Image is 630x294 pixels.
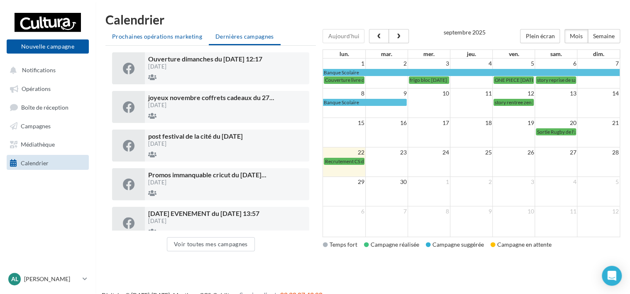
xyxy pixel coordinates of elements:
td: 10 [493,206,535,217]
td: 12 [493,88,535,99]
a: Couverture livre du [DATE] 18:46 - copie [324,76,364,83]
span: Campagnes [21,122,51,129]
a: story reprise de sac [DATE] - copie [536,76,576,83]
span: post festival de la cité du [DATE] [148,132,243,140]
span: story reprise de sac [DATE] - copie [537,77,610,83]
td: 3 [408,59,450,69]
span: Al [11,275,18,283]
span: Notifications [22,66,56,73]
th: jeu. [450,50,493,58]
p: [PERSON_NAME] [24,275,79,283]
span: Couverture livre du [DATE] 18:46 - copie [325,77,413,83]
div: Campagne suggérée [425,240,483,249]
div: Campagne en attente [490,240,551,249]
button: Mois [564,29,588,43]
span: Recrutement CS du [DATE] 12:41 [325,158,397,164]
a: Banque Scolaire [323,69,620,76]
td: 1 [323,59,365,69]
button: Notifications [5,62,87,77]
td: 18 [450,118,493,128]
span: Banque Scolaire [323,69,359,76]
span: ... [269,93,274,101]
button: Semaine [588,29,620,43]
a: Boîte de réception [5,99,90,115]
span: [DATE] EVENEMENT du [DATE] 13:57 [148,209,259,217]
td: 14 [577,88,620,99]
td: 24 [408,147,450,158]
span: ... [261,171,266,179]
a: Calendrier [5,155,90,170]
td: 23 [365,147,408,158]
a: frigo bloc [DATE] 10:02 [409,76,449,83]
span: Dernières campagnes [215,33,274,40]
td: 4 [450,59,493,69]
span: Médiathèque [21,141,55,148]
a: Campagnes [5,118,90,133]
a: Sortie Rugby de l'aude [DATE] 11:54 [536,128,576,135]
a: Recrutement CS du [DATE] 12:41 [324,158,364,165]
td: 7 [577,59,620,69]
td: 21 [577,118,620,128]
td: 3 [493,177,535,187]
div: Campagne réalisée [364,240,419,249]
td: 13 [535,88,577,99]
div: Temps fort [322,240,357,249]
button: Aujourd'hui [322,29,364,43]
span: joyeux novembre coffrets cadeaux du 27 [148,93,274,101]
span: Calendrier [21,159,49,166]
button: Nouvelle campagne [7,39,89,54]
th: mer. [408,50,450,58]
div: [DATE] [148,218,306,224]
a: Banque Scolaire [323,99,407,106]
span: Sortie Rugby de l'aude [DATE] 11:54 [537,129,615,135]
div: [DATE] [148,141,306,147]
span: Ouverture dimanches du [DATE] 12:17 [148,55,262,63]
td: 11 [450,88,493,99]
td: 1 [408,177,450,187]
a: Opérations [5,81,90,96]
td: 6 [535,59,577,69]
td: 25 [450,147,493,158]
span: frigo bloc [DATE] 10:02 [410,77,461,83]
td: 26 [493,147,535,158]
td: 15 [323,118,365,128]
td: 29 [323,177,365,187]
th: dim. [577,50,620,58]
td: 16 [365,118,408,128]
td: 17 [408,118,450,128]
th: mar. [365,50,408,58]
span: Boîte de réception [21,103,68,110]
a: Médiathèque [5,136,90,151]
span: Promos immanquable cricut du [DATE] [148,171,266,179]
button: Plein écran [520,29,560,43]
td: 7 [365,206,408,217]
h2: septembre 2025 [444,29,486,35]
td: 5 [577,177,620,187]
a: Al [PERSON_NAME] [7,271,89,287]
div: Open Intercom Messenger [602,266,622,286]
td: 5 [493,59,535,69]
td: 22 [323,147,365,158]
span: Prochaines opérations marketing [112,33,202,40]
a: ONE PIECE [DATE] 11:43 [493,76,534,83]
td: 12 [577,206,620,217]
td: 9 [450,206,493,217]
span: ONE PIECE [DATE] 11:43 [494,77,549,83]
div: [DATE] [148,180,306,185]
th: lun. [323,50,365,58]
td: 30 [365,177,408,187]
span: story rentree zen [DATE] - copie [494,99,563,105]
td: 28 [577,147,620,158]
td: 8 [408,206,450,217]
td: 2 [365,59,408,69]
th: ven. [493,50,535,58]
td: 27 [535,147,577,158]
td: 2 [450,177,493,187]
button: Voir toutes mes campagnes [167,237,255,251]
div: [DATE] [148,103,306,108]
span: Banque Scolaire [323,99,359,105]
td: 20 [535,118,577,128]
span: Opérations [22,85,51,92]
td: 6 [323,206,365,217]
a: story rentree zen [DATE] - copie [493,99,534,106]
